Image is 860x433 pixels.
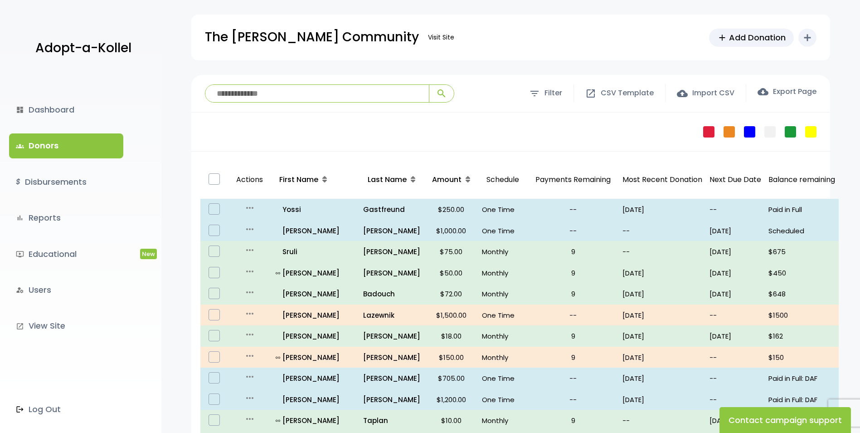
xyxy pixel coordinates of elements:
a: [PERSON_NAME] [276,225,356,237]
button: add [798,29,816,47]
p: Adopt-a-Kollel [35,37,131,59]
span: cloud_download [758,86,768,97]
a: [PERSON_NAME] [276,394,356,406]
i: all_inclusive [276,271,282,276]
span: add [717,33,727,43]
p: One Time [482,203,524,216]
span: cloud_upload [677,88,688,99]
span: filter_list [529,88,540,99]
p: $150 [768,351,835,364]
p: [PERSON_NAME] [276,267,356,279]
p: One Time [482,225,524,237]
p: $450 [768,267,835,279]
p: Paid in Full: DAF [768,372,835,384]
a: [PERSON_NAME] [363,267,420,279]
a: Gastfreund [363,203,420,216]
i: manage_accounts [16,286,24,294]
p: 9 [531,267,615,279]
p: Monthly [482,351,524,364]
i: more_horiz [244,245,255,256]
i: all_inclusive [276,355,282,360]
p: [DATE] [709,330,761,342]
p: 9 [531,330,615,342]
p: [DATE] [709,414,761,427]
a: [PERSON_NAME] [363,351,420,364]
p: [PERSON_NAME] [363,330,420,342]
i: bar_chart [16,214,24,222]
p: 9 [531,414,615,427]
p: $1500 [768,309,835,321]
p: [PERSON_NAME] [276,351,356,364]
p: -- [531,225,615,237]
a: bar_chartReports [9,206,123,230]
p: One Time [482,394,524,406]
p: $1,500.00 [428,309,475,321]
a: manage_accountsUsers [9,278,123,302]
i: dashboard [16,106,24,114]
p: [DATE] [709,288,761,300]
i: more_horiz [244,413,255,424]
i: ondemand_video [16,250,24,258]
p: $18.00 [428,330,475,342]
p: Most Recent Donation [622,173,702,187]
a: all_inclusive[PERSON_NAME] [276,351,356,364]
button: search [429,85,454,102]
a: Log Out [9,397,123,422]
p: -- [709,372,761,384]
p: $705.00 [428,372,475,384]
p: $50.00 [428,267,475,279]
a: [PERSON_NAME] [363,246,420,258]
p: Schedule [482,164,524,196]
a: [PERSON_NAME] [363,225,420,237]
p: [PERSON_NAME] [276,288,356,300]
p: -- [622,414,702,427]
p: The [PERSON_NAME] Community [205,26,419,49]
p: $150.00 [428,351,475,364]
i: more_horiz [244,329,255,340]
a: Lazewnik [363,309,420,321]
p: -- [622,225,702,237]
a: Yossi [276,203,356,216]
i: more_horiz [244,393,255,403]
a: [PERSON_NAME] [276,309,356,321]
p: Taplan [363,414,420,427]
span: Add Donation [729,31,786,44]
i: more_horiz [244,202,255,213]
p: Monthly [482,330,524,342]
i: more_horiz [244,266,255,277]
p: 9 [531,246,615,258]
p: 9 [531,288,615,300]
p: [DATE] [709,225,761,237]
p: [PERSON_NAME] [276,414,356,427]
p: [DATE] [622,351,702,364]
p: $75.00 [428,246,475,258]
i: more_horiz [244,287,255,298]
p: $675 [768,246,835,258]
a: ondemand_videoEducationalNew [9,242,123,266]
p: [DATE] [709,267,761,279]
p: [DATE] [622,330,702,342]
p: Paid in Full: DAF [768,394,835,406]
span: New [140,249,157,259]
a: [PERSON_NAME] [363,372,420,384]
p: One Time [482,309,524,321]
p: Monthly [482,246,524,258]
a: addAdd Donation [709,29,794,47]
a: $Disbursements [9,170,123,194]
p: $162 [768,330,835,342]
p: [DATE] [622,267,702,279]
span: open_in_new [585,88,596,99]
p: Balance remaining [768,173,835,187]
i: launch [16,322,24,330]
a: Sruli [276,246,356,258]
p: [DATE] [622,372,702,384]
